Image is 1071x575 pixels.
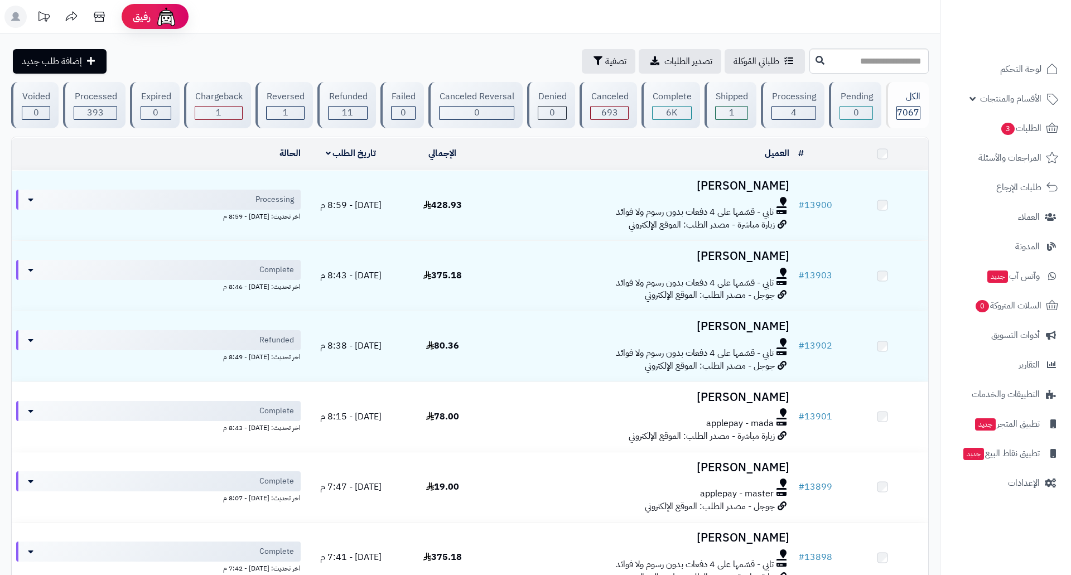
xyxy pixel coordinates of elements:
span: 11 [342,106,353,119]
span: 19.00 [426,480,459,494]
div: 0 [538,107,566,119]
a: Denied 0 [525,82,577,128]
span: جوجل - مصدر الطلب: الموقع الإلكتروني [645,500,775,513]
a: الكل7067 [884,82,931,128]
a: #13903 [798,269,832,282]
span: طلباتي المُوكلة [734,55,779,68]
span: الأقسام والمنتجات [980,91,1041,107]
span: [DATE] - 7:47 م [320,480,382,494]
img: ai-face.png [155,6,177,28]
div: 11 [329,107,366,119]
span: applepay - master [700,487,774,500]
a: Processing 4 [759,82,827,128]
span: 1 [283,106,288,119]
h3: [PERSON_NAME] [493,391,789,404]
div: Expired [141,90,171,103]
span: التطبيقات والخدمات [972,386,1040,402]
span: # [798,410,804,423]
div: 1 [267,107,304,119]
span: 7067 [897,106,919,119]
a: المدونة [947,233,1064,260]
span: 0 [549,106,555,119]
a: أدوات التسويق [947,322,1064,349]
div: 0 [392,107,415,119]
span: # [798,199,804,212]
h3: [PERSON_NAME] [493,250,789,263]
span: زيارة مباشرة - مصدر الطلب: الموقع الإلكتروني [629,218,775,231]
span: Refunded [259,335,294,346]
h3: [PERSON_NAME] [493,180,789,192]
div: Chargeback [195,90,243,103]
a: العميل [765,147,789,160]
button: تصفية [582,49,635,74]
span: تصفية [605,55,626,68]
span: 0 [853,106,859,119]
span: 393 [87,106,104,119]
span: التقارير [1019,357,1040,373]
span: 0 [976,300,989,312]
div: 0 [141,107,171,119]
div: اخر تحديث: [DATE] - 8:07 م [16,491,301,503]
div: 1 [195,107,242,119]
span: العملاء [1018,209,1040,225]
a: #13900 [798,199,832,212]
span: # [798,550,804,564]
a: Canceled 693 [577,82,639,128]
a: تصدير الطلبات [639,49,721,74]
a: إضافة طلب جديد [13,49,107,74]
span: 0 [401,106,406,119]
div: اخر تحديث: [DATE] - 8:43 م [16,421,301,433]
div: اخر تحديث: [DATE] - 8:49 م [16,350,301,362]
a: #13898 [798,550,832,564]
a: تحديثات المنصة [30,6,57,31]
a: الطلبات3 [947,115,1064,142]
span: الطلبات [1000,120,1041,136]
span: جوجل - مصدر الطلب: الموقع الإلكتروني [645,288,775,302]
span: [DATE] - 8:59 م [320,199,382,212]
span: [DATE] - 8:15 م [320,410,382,423]
a: طلباتي المُوكلة [725,49,805,74]
div: 393 [74,107,116,119]
div: Denied [538,90,567,103]
a: المراجعات والأسئلة [947,144,1064,171]
span: 1 [216,106,221,119]
span: إضافة طلب جديد [22,55,82,68]
div: Pending [840,90,872,103]
span: Complete [259,546,294,557]
div: 0 [840,107,872,119]
span: الإعدادات [1008,475,1040,491]
div: 1 [716,107,747,119]
a: Processed 393 [61,82,127,128]
div: Canceled [590,90,628,103]
a: #13902 [798,339,832,352]
span: تابي - قسّمها على 4 دفعات بدون رسوم ولا فوائد [616,558,774,571]
a: العملاء [947,204,1064,230]
span: المراجعات والأسئلة [978,150,1041,166]
a: #13901 [798,410,832,423]
a: Shipped 1 [702,82,759,128]
span: 0 [474,106,480,119]
div: الكل [896,90,920,103]
a: # [798,147,804,160]
span: # [798,269,804,282]
span: جديد [975,418,996,431]
span: جوجل - مصدر الطلب: الموقع الإلكتروني [645,359,775,373]
span: تطبيق نقاط البيع [962,446,1040,461]
span: applepay - mada [706,417,774,430]
span: 4 [791,106,797,119]
div: Canceled Reversal [439,90,514,103]
span: 3 [1001,123,1015,135]
span: 375.18 [423,269,462,282]
span: 428.93 [423,199,462,212]
span: زيارة مباشرة - مصدر الطلب: الموقع الإلكتروني [629,429,775,443]
a: وآتس آبجديد [947,263,1064,289]
span: 693 [601,106,618,119]
span: # [798,480,804,494]
a: الحالة [279,147,301,160]
span: [DATE] - 8:43 م [320,269,382,282]
span: جديد [963,448,984,460]
span: السلات المتروكة [974,298,1041,313]
span: 375.18 [423,550,462,564]
span: Complete [259,405,294,417]
div: 0 [440,107,514,119]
